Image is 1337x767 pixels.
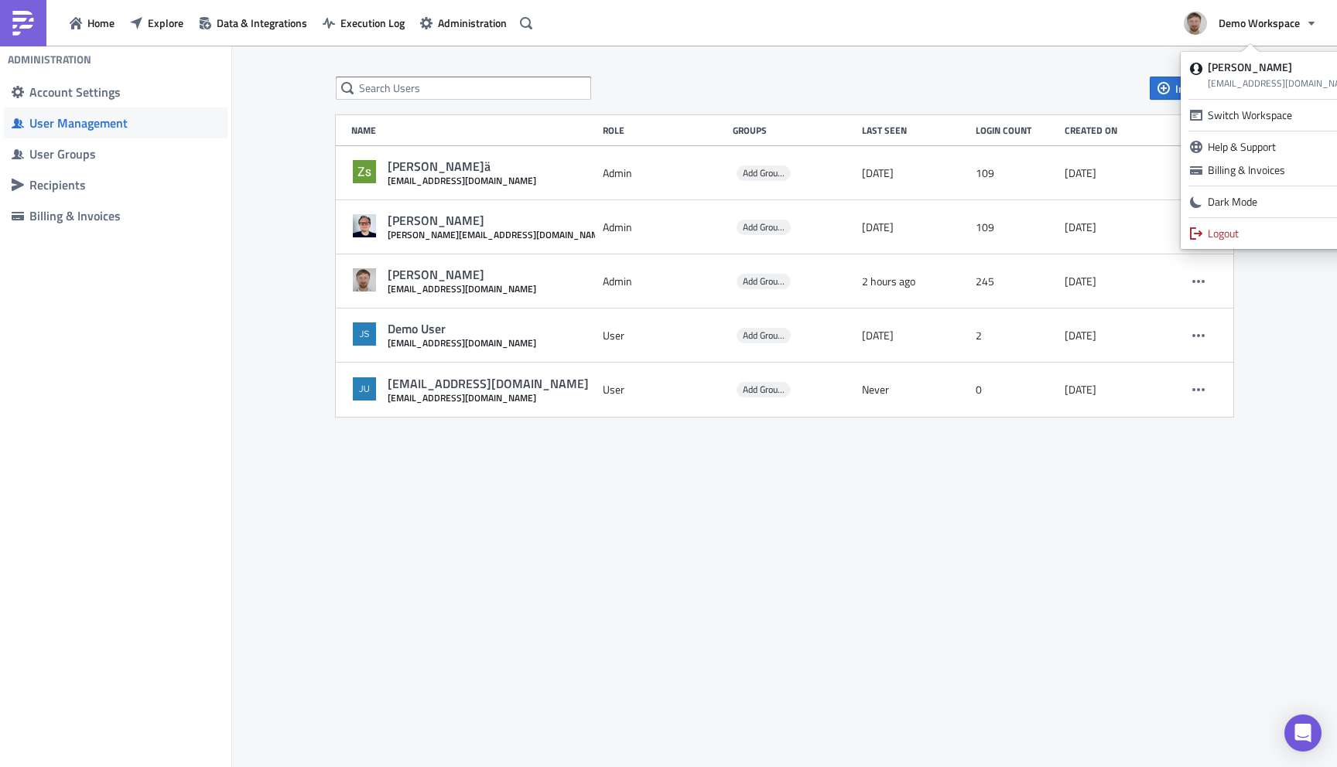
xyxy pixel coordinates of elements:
div: User Groups [29,146,220,162]
div: Role [603,124,725,136]
span: Invite User [1175,80,1226,97]
div: 2 [976,322,1057,349]
img: Avatar [351,267,378,293]
div: Groups [733,124,855,136]
div: [EMAIL_ADDRESS][DOMAIN_NAME] [388,392,589,404]
div: Login Count [976,124,1057,136]
span: Add Groups [737,220,791,235]
div: [PERSON_NAME]ä [388,159,536,175]
div: 245 [976,268,1057,295]
span: Explore [148,15,183,31]
button: Explore [122,11,191,35]
span: Add Groups [743,382,787,397]
span: Home [87,15,115,31]
img: Avatar [351,376,378,402]
button: Demo Workspace [1175,6,1325,40]
div: 109 [976,159,1057,187]
h4: Administration [8,53,91,66]
strong: [PERSON_NAME] [1208,59,1292,75]
button: Invite User [1150,77,1233,100]
div: Last Seen [862,124,968,136]
span: Add Groups [737,382,791,397]
input: Search Users [336,77,591,100]
div: Admin [603,159,725,187]
div: Admin [603,213,725,241]
button: Administration [412,11,515,35]
div: User [603,322,725,349]
img: Avatar [1182,10,1209,36]
div: [PERSON_NAME] [388,267,536,283]
div: [PERSON_NAME][EMAIL_ADDRESS][DOMAIN_NAME] [388,229,607,240]
time: 2025-03-20T10:33:36.975563 [1065,383,1096,397]
div: Demo User [388,321,536,337]
span: Add Groups [743,220,787,234]
time: 2021-05-04T11:57:16.833061 [1065,274,1096,288]
span: Add Groups [737,165,791,181]
div: Open Intercom Messenger [1284,714,1322,752]
span: Add Groups [743,165,787,180]
img: PushMetrics [11,11,36,36]
time: 2021-05-04T11:42:15.557496 [1065,166,1096,180]
span: Add Groups [737,328,791,343]
div: Recipients [29,177,220,193]
time: 2021-05-04T11:56:35.179823 [1065,220,1096,234]
img: Avatar [351,159,378,185]
div: [EMAIL_ADDRESS][DOMAIN_NAME] [388,175,536,186]
div: 0 [976,376,1057,404]
div: User Management [29,115,220,131]
div: Account Settings [29,84,220,100]
span: Add Groups [743,274,787,288]
div: Name [351,124,595,136]
button: Execution Log [315,11,412,35]
span: Add Groups [737,274,791,289]
time: 2021-06-08T10:31:39.104149 [1065,329,1096,343]
img: Avatar [351,321,378,347]
time: 2025-08-04T09:00:19.275106 [862,166,894,180]
div: 109 [976,213,1057,241]
time: 2025-07-08T06:36:07.185876 [862,220,894,234]
div: [EMAIL_ADDRESS][DOMAIN_NAME] [388,376,589,392]
div: Never [862,376,968,404]
span: Administration [438,15,507,31]
div: Admin [603,268,725,295]
time: 2021-06-08T10:38:01.212424 [862,329,894,343]
div: Created on [1065,124,1162,136]
img: Avatar [351,213,378,239]
div: User [603,376,725,404]
div: [EMAIL_ADDRESS][DOMAIN_NAME] [388,337,536,349]
button: Data & Integrations [191,11,315,35]
span: Add Groups [743,328,787,343]
span: Demo Workspace [1219,15,1300,31]
div: Billing & Invoices [29,208,220,223]
div: [EMAIL_ADDRESS][DOMAIN_NAME] [388,283,536,295]
span: Data & Integrations [217,15,307,31]
div: [PERSON_NAME] [388,213,607,229]
button: Home [62,11,122,35]
time: 2025-09-02T21:00:48.114750 [862,274,915,288]
span: Execution Log [340,15,405,31]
